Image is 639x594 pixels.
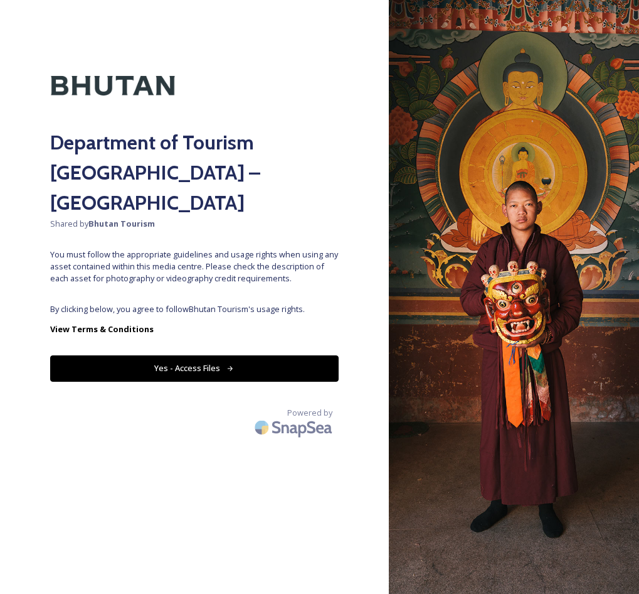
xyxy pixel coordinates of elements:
strong: Bhutan Tourism [88,218,155,229]
h2: Department of Tourism [GEOGRAPHIC_DATA] – [GEOGRAPHIC_DATA] [50,127,339,218]
span: You must follow the appropriate guidelines and usage rights when using any asset contained within... [50,249,339,285]
img: SnapSea Logo [251,413,339,442]
span: Shared by [50,218,339,230]
strong: View Terms & Conditions [50,323,154,335]
a: View Terms & Conditions [50,321,339,337]
span: Powered by [287,407,332,419]
img: Kingdom-of-Bhutan-Logo.png [50,50,176,121]
span: By clicking below, you agree to follow Bhutan Tourism 's usage rights. [50,303,339,315]
button: Yes - Access Files [50,355,339,381]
